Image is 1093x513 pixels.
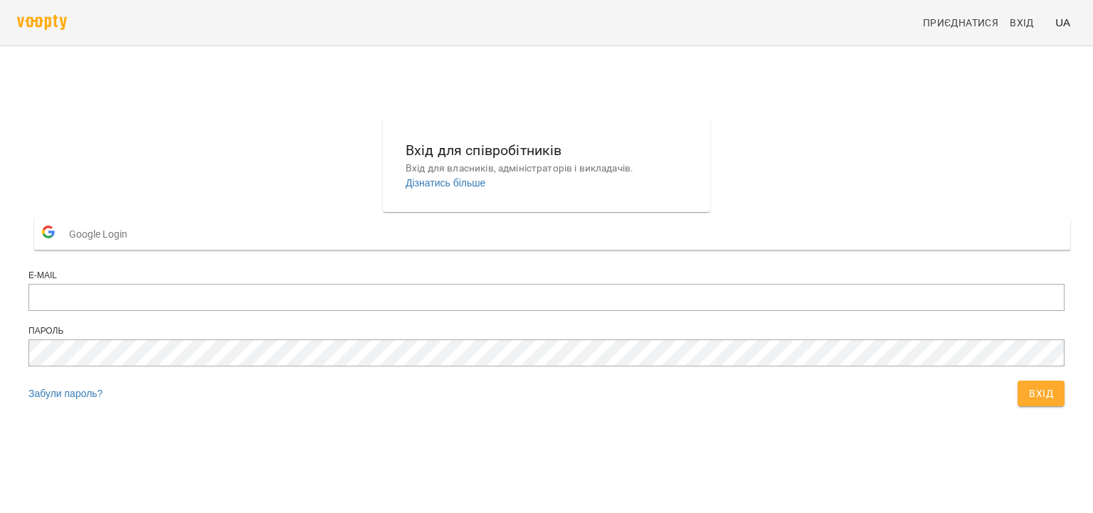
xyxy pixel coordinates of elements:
[394,128,699,201] button: Вхід для співробітниківВхід для власників, адміністраторів і викладачів.Дізнатись більше
[34,218,1070,250] button: Google Login
[69,220,134,248] span: Google Login
[28,270,1065,282] div: E-mail
[17,15,67,30] img: voopty.png
[1018,381,1065,406] button: Вхід
[1010,14,1034,31] span: Вхід
[406,162,687,176] p: Вхід для власників, адміністраторів і викладачів.
[1055,15,1070,30] span: UA
[923,14,998,31] span: Приєднатися
[1029,385,1053,402] span: Вхід
[406,139,687,162] h6: Вхід для співробітників
[28,388,102,399] a: Забули пароль?
[1004,10,1050,36] a: Вхід
[1050,9,1076,36] button: UA
[406,177,485,189] a: Дізнатись більше
[28,325,1065,337] div: Пароль
[917,10,1004,36] a: Приєднатися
